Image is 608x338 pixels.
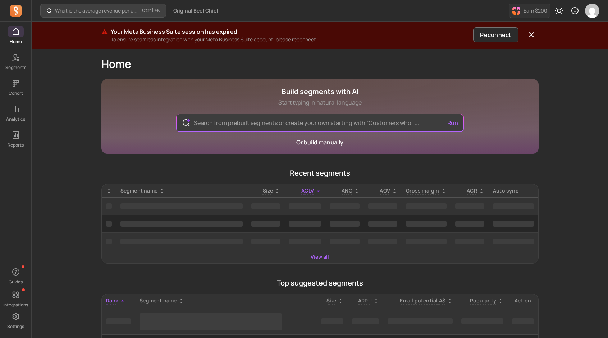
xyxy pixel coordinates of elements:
[512,318,534,324] span: ‌
[352,318,379,324] span: ‌
[406,239,447,244] span: ‌
[524,7,547,14] p: Earn $200
[406,221,447,227] span: ‌
[120,187,243,194] div: Segment name
[173,7,218,14] span: Original Beef Chief
[106,221,112,227] span: ‌
[188,114,452,131] input: Search from prebuilt segments or create your own starting with “Customers who” ...
[455,221,484,227] span: ‌
[101,278,539,288] p: Top suggested segments
[106,297,118,304] span: Rank
[585,4,599,18] img: avatar
[296,138,343,146] a: Or build manually
[140,297,312,304] div: Segment name
[509,4,550,18] button: Earn $200
[106,203,112,209] span: ‌
[368,203,397,209] span: ‌
[142,7,160,14] span: +
[169,4,223,17] button: Original Beef Chief
[55,7,139,14] p: What is the average revenue per user (ARPU) by cohort?
[140,313,282,330] span: ‌
[157,8,160,14] kbd: K
[473,27,518,42] button: Reconnect
[467,187,477,194] p: ACR
[40,4,166,18] button: What is the average revenue per user (ARPU) by cohort?Ctrl+K
[10,39,22,45] p: Home
[400,297,445,304] p: Email potential A$
[142,7,154,14] kbd: Ctrl
[326,297,337,304] span: Size
[330,203,360,209] span: ‌
[111,27,471,36] p: Your Meta Business Suite session has expired
[289,203,321,209] span: ‌
[388,318,453,324] span: ‌
[251,203,280,209] span: ‌
[512,297,534,304] div: Action
[5,65,26,70] p: Segments
[9,91,23,96] p: Cohort
[493,221,534,227] span: ‌
[330,221,360,227] span: ‌
[8,142,24,148] p: Reports
[330,239,360,244] span: ‌
[3,302,28,308] p: Integrations
[111,36,471,43] p: To ensure seamless integration with your Meta Business Suite account, please reconnect.
[301,187,314,194] span: ACLV
[444,116,461,130] button: Run
[101,57,539,70] h1: Home
[342,187,352,194] span: ANO
[101,168,539,178] p: Recent segments
[455,203,484,209] span: ‌
[321,318,343,324] span: ‌
[106,239,112,244] span: ‌
[368,239,397,244] span: ‌
[358,297,372,304] p: ARPU
[251,221,280,227] span: ‌
[120,239,243,244] span: ‌
[120,221,243,227] span: ‌
[251,239,280,244] span: ‌
[278,98,362,107] p: Start typing in natural language
[289,221,321,227] span: ‌
[7,324,24,329] p: Settings
[278,87,362,97] h1: Build segments with AI
[120,203,243,209] span: ‌
[289,239,321,244] span: ‌
[493,239,534,244] span: ‌
[493,187,534,194] div: Auto sync
[455,239,484,244] span: ‌
[406,187,439,194] p: Gross margin
[6,116,25,122] p: Analytics
[470,297,496,304] p: Popularity
[552,4,566,18] button: Toggle dark mode
[311,253,329,260] a: View all
[406,203,447,209] span: ‌
[106,318,131,324] span: ‌
[380,187,390,194] p: AOV
[8,265,24,286] button: Guides
[461,318,503,324] span: ‌
[9,279,23,285] p: Guides
[493,203,534,209] span: ‌
[368,221,397,227] span: ‌
[263,187,273,194] span: Size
